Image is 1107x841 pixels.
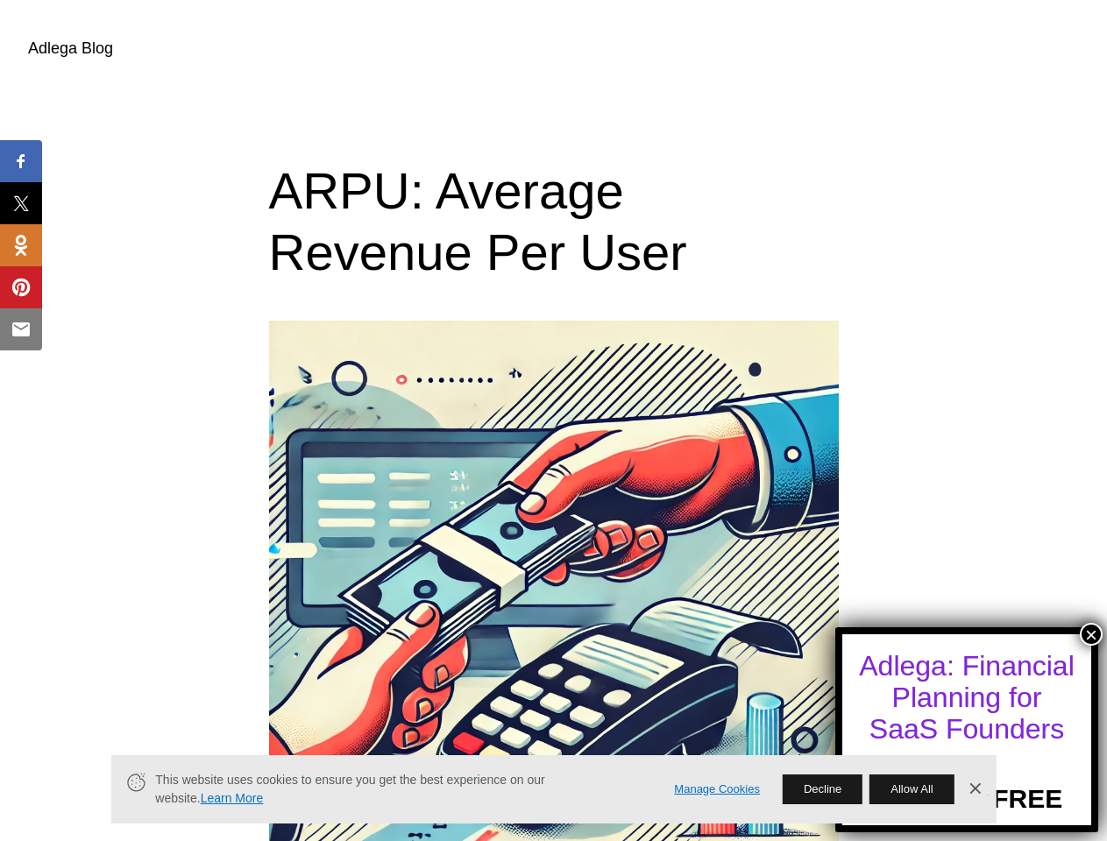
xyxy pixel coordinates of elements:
span: This website uses cookies to ensure you get the best experience on our website. [155,771,649,808]
button: Decline [783,774,862,804]
button: Allow All [869,774,954,804]
h1: ARPU: Average Revenue Per User [269,160,839,282]
div: Adlega: Financial Planning for SaaS Founders [858,650,1075,745]
a: Learn More [201,791,264,805]
button: Close [1080,623,1103,646]
a: Adlega Blog [28,39,113,57]
svg: Cookie Icon [124,771,146,793]
a: Dismiss Banner [962,776,988,802]
a: Manage Cookies [674,781,760,799]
